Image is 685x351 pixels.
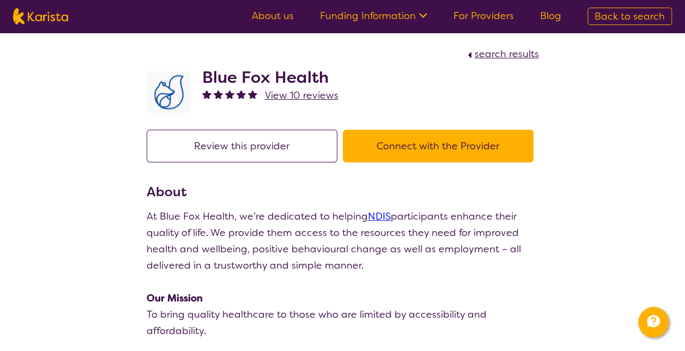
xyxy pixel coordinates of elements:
[147,208,539,274] p: At Blue Fox Health, we’re dedicated to helping participants enhance their quality of life. We pro...
[465,47,539,60] a: search results
[147,71,190,113] img: lyehhyr6avbivpacwqcf.png
[343,130,534,162] button: Connect with the Provider
[265,87,338,104] a: View 10 reviews
[320,9,427,22] a: Funding Information
[13,8,68,25] img: Karista logo
[147,182,539,202] h3: About
[248,89,257,99] img: fullstar
[540,9,561,22] a: Blog
[214,89,223,99] img: fullstar
[638,307,669,337] button: Channel Menu
[368,210,391,223] a: NDIS
[252,9,294,22] a: About us
[225,89,234,99] img: fullstar
[587,8,672,25] a: Back to search
[147,292,203,305] strong: Our Mission
[265,89,338,102] span: View 10 reviews
[147,306,539,339] p: To bring quality healthcare to those who are limited by accessibility and affordability.
[453,9,514,22] a: For Providers
[237,89,246,99] img: fullstar
[202,68,338,87] h2: Blue Fox Health
[147,130,337,162] button: Review this provider
[475,47,539,60] span: search results
[202,89,211,99] img: fullstar
[343,140,539,153] a: Connect with the Provider
[147,140,343,153] a: Review this provider
[595,10,665,23] span: Back to search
